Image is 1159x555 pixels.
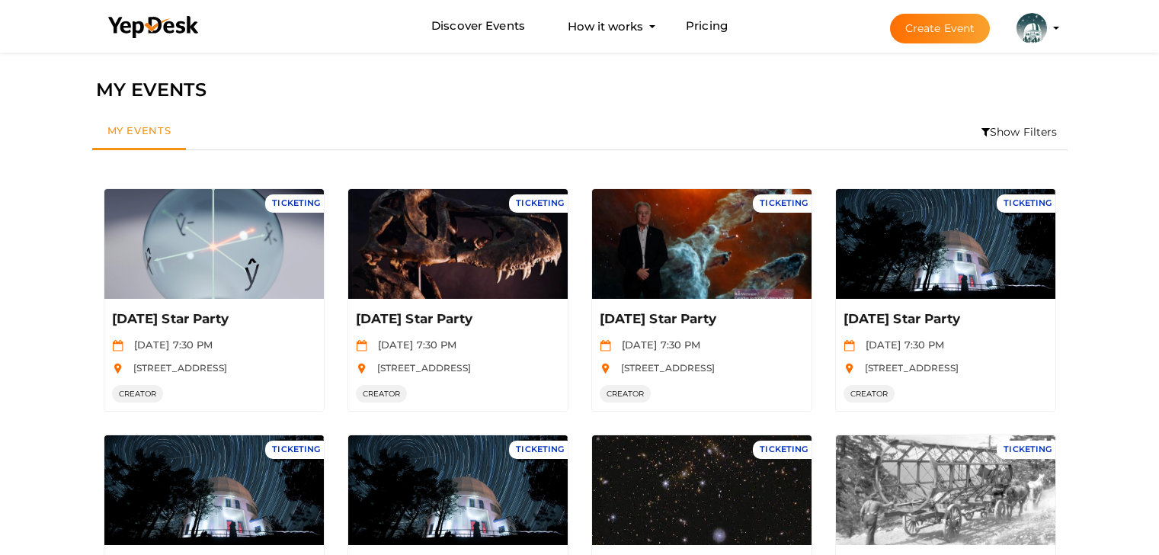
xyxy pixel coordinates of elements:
a: My Events [92,114,187,150]
p: [DATE] Star Party [600,310,800,329]
p: [DATE] Star Party [356,310,556,329]
img: calendar.svg [356,340,367,351]
span: My Events [107,124,171,136]
button: How it works [563,12,648,40]
span: [DATE] 7:30 PM [858,338,945,351]
span: [STREET_ADDRESS] [613,362,715,374]
span: [STREET_ADDRESS] [857,362,959,374]
img: calendar.svg [844,340,855,351]
span: [DATE] 7:30 PM [614,338,701,351]
span: CREATOR [356,385,408,403]
p: [DATE] Star Party [112,310,312,329]
li: Show Filters [972,114,1068,149]
span: [STREET_ADDRESS] [370,362,471,374]
a: Pricing [686,12,728,40]
span: [STREET_ADDRESS] [126,362,227,374]
span: CREATOR [600,385,652,403]
span: CREATOR [844,385,895,403]
img: location.svg [112,363,123,374]
span: [DATE] 7:30 PM [370,338,457,351]
a: Discover Events [431,12,525,40]
img: location.svg [356,363,367,374]
img: location.svg [600,363,611,374]
p: [DATE] Star Party [844,310,1044,329]
span: [DATE] 7:30 PM [126,338,213,351]
div: MY EVENTS [96,75,1064,104]
img: KH323LD6_small.jpeg [1017,13,1047,43]
img: calendar.svg [600,340,611,351]
span: CREATOR [112,385,164,403]
button: Create Event [890,14,991,43]
img: calendar.svg [112,340,123,351]
img: location.svg [844,363,855,374]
